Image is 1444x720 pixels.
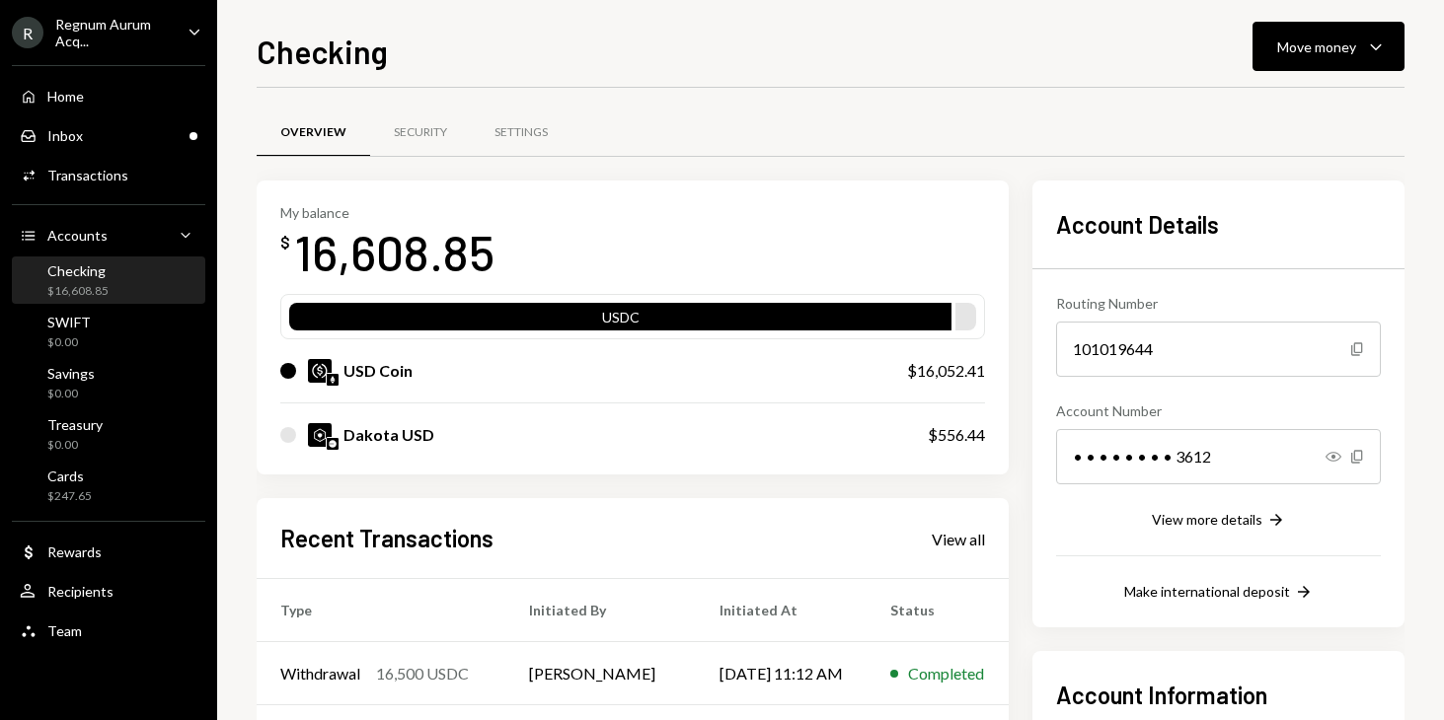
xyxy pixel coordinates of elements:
[47,262,109,279] div: Checking
[1124,583,1290,600] div: Make international deposit
[12,534,205,569] a: Rewards
[280,124,346,141] div: Overview
[47,488,92,505] div: $247.65
[280,662,360,685] div: Withdrawal
[867,579,1009,642] th: Status
[908,662,984,685] div: Completed
[1056,293,1381,314] div: Routing Number
[12,359,205,406] a: Savings$0.00
[257,32,388,71] h1: Checking
[280,204,494,221] div: My balance
[1056,400,1381,421] div: Account Number
[12,612,205,648] a: Team
[47,88,84,105] div: Home
[1056,429,1381,484] div: • • • • • • • • 3612
[1152,510,1286,532] button: View more details
[12,157,205,192] a: Transactions
[696,579,867,642] th: Initiated At
[1152,511,1262,528] div: View more details
[47,622,82,639] div: Team
[12,410,205,458] a: Treasury$0.00
[932,528,985,549] a: View all
[343,359,413,383] div: USD Coin
[47,416,103,433] div: Treasury
[907,359,985,383] div: $16,052.41
[55,16,172,49] div: Regnum Aurum Acq...
[47,468,92,484] div: Cards
[308,359,332,383] img: USDC
[1056,208,1381,241] h2: Account Details
[1253,22,1405,71] button: Move money
[47,386,95,402] div: $0.00
[308,423,332,447] img: DKUSD
[696,642,867,705] td: [DATE] 11:12 AM
[47,283,109,300] div: $16,608.85
[289,307,951,334] div: USDC
[494,124,548,141] div: Settings
[294,221,494,283] div: 16,608.85
[47,227,108,244] div: Accounts
[257,108,370,158] a: Overview
[1124,582,1314,604] button: Make international deposit
[257,579,505,642] th: Type
[280,233,290,252] div: $
[370,108,471,158] a: Security
[471,108,571,158] a: Settings
[12,117,205,153] a: Inbox
[280,522,494,554] h2: Recent Transactions
[394,124,447,141] div: Security
[12,17,43,48] div: R
[47,365,95,382] div: Savings
[12,256,205,304] a: Checking$16,608.85
[47,334,91,351] div: $0.00
[47,543,102,560] div: Rewards
[47,437,103,454] div: $0.00
[47,127,83,144] div: Inbox
[1277,36,1356,57] div: Move money
[928,423,985,447] div: $556.44
[1056,679,1381,711] h2: Account Information
[1056,322,1381,377] div: 101019644
[932,530,985,549] div: View all
[343,423,434,447] div: Dakota USD
[505,642,696,705] td: [PERSON_NAME]
[47,583,114,600] div: Recipients
[12,78,205,113] a: Home
[12,573,205,609] a: Recipients
[376,662,469,685] div: 16,500 USDC
[47,314,91,330] div: SWIFT
[12,308,205,355] a: SWIFT$0.00
[47,167,128,183] div: Transactions
[505,579,696,642] th: Initiated By
[12,217,205,252] a: Accounts
[327,438,339,450] img: base-mainnet
[12,462,205,509] a: Cards$247.65
[327,374,339,386] img: ethereum-mainnet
